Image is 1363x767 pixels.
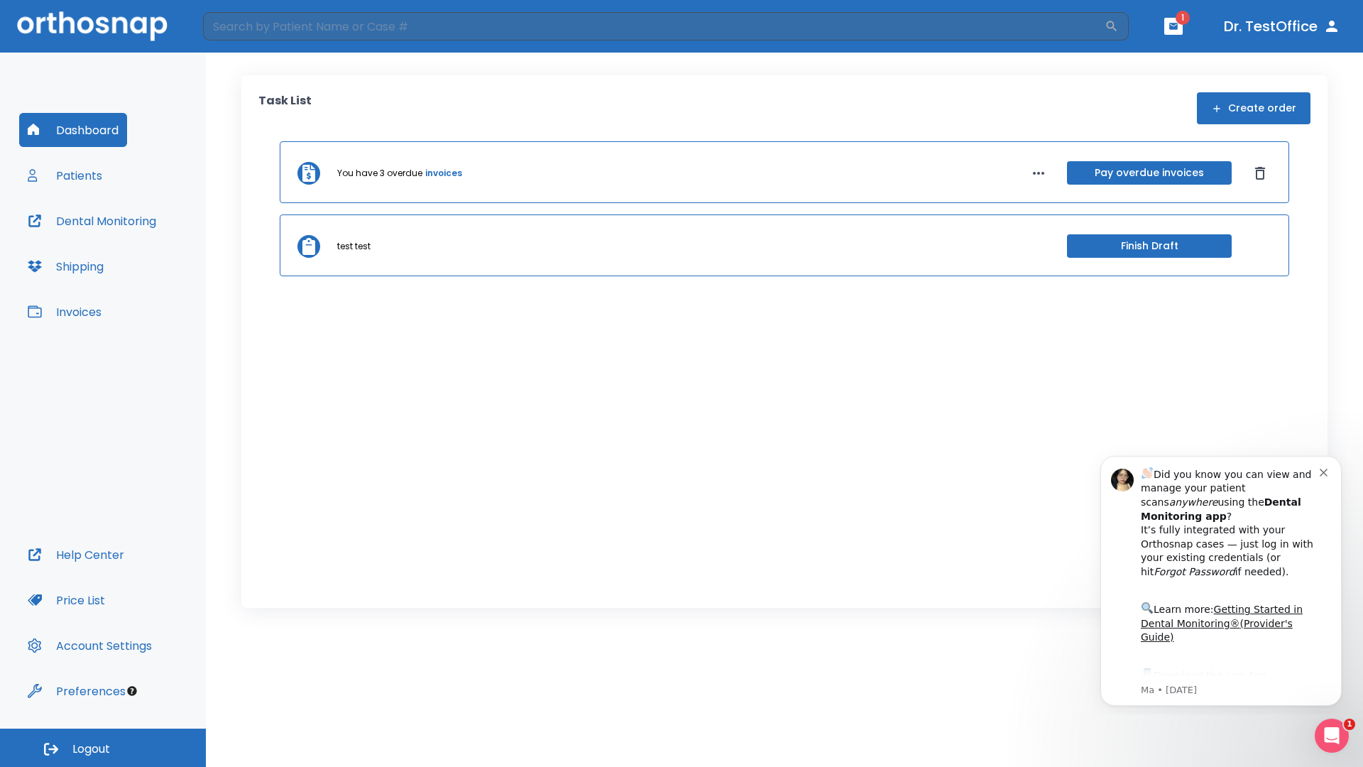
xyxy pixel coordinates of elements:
[1197,92,1310,124] button: Create order
[258,92,312,124] p: Task List
[19,158,111,192] button: Patients
[62,227,188,252] a: App Store
[62,241,241,254] p: Message from Ma, sent 6w ago
[19,583,114,617] button: Price List
[241,22,252,33] button: Dismiss notification
[19,674,134,708] button: Preferences
[1315,719,1349,753] iframe: Intercom live chat
[19,538,133,572] button: Help Center
[1344,719,1355,730] span: 1
[19,249,112,283] button: Shipping
[19,204,165,238] button: Dental Monitoring
[19,113,127,147] button: Dashboard
[19,295,110,329] button: Invoices
[337,167,422,180] p: You have 3 overdue
[1067,234,1232,258] button: Finish Draft
[203,12,1105,40] input: Search by Patient Name or Case #
[1067,161,1232,185] button: Pay overdue invoices
[1218,13,1346,39] button: Dr. TestOffice
[425,167,462,180] a: invoices
[62,223,241,295] div: Download the app: | ​ Let us know if you need help getting started!
[19,629,160,663] button: Account Settings
[17,11,168,40] img: Orthosnap
[1176,11,1190,25] span: 1
[72,741,110,757] span: Logout
[1079,443,1363,714] iframe: Intercom notifications message
[1249,162,1271,185] button: Dismiss
[337,240,371,253] p: test test
[126,685,138,697] div: Tooltip anchor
